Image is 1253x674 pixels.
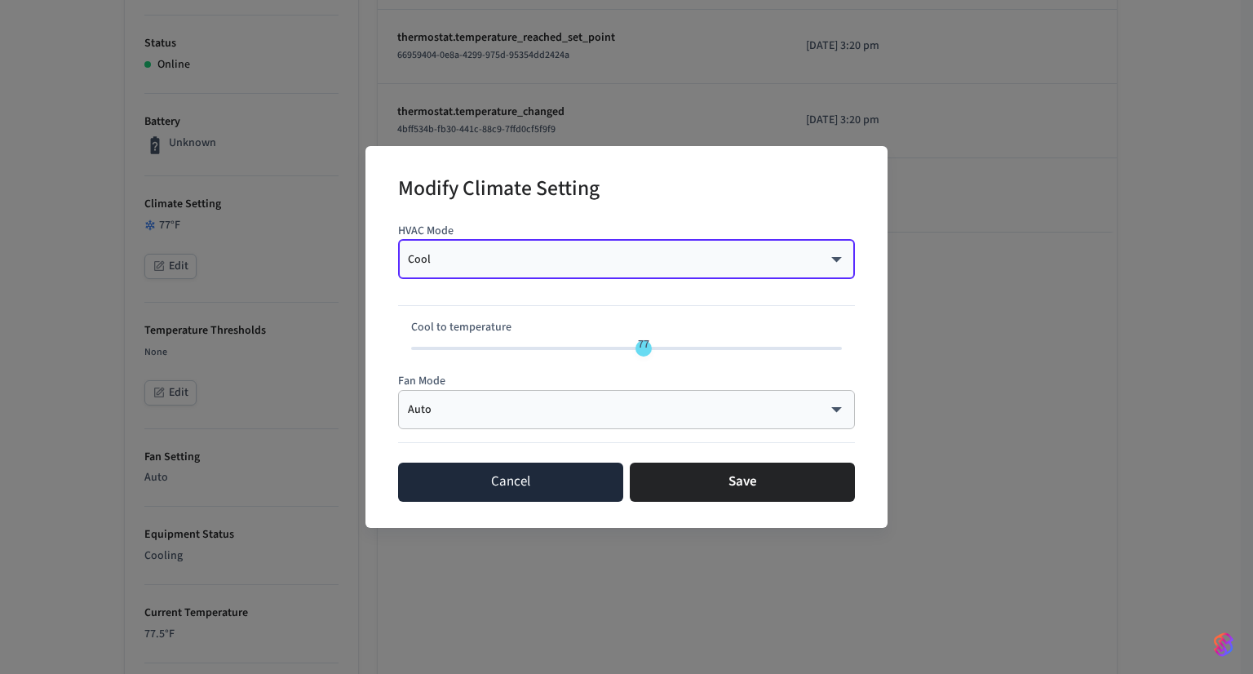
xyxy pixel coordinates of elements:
button: Save [630,463,855,502]
p: Fan Mode [398,373,855,390]
button: Cancel [398,463,623,502]
span: 77 [638,336,649,353]
div: Auto [408,401,845,418]
p: HVAC Mode [398,223,855,240]
img: SeamLogoGradient.69752ec5.svg [1214,632,1233,658]
div: Cool [408,251,845,268]
p: Cool to temperature [411,319,842,336]
h2: Modify Climate Setting [398,166,600,215]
